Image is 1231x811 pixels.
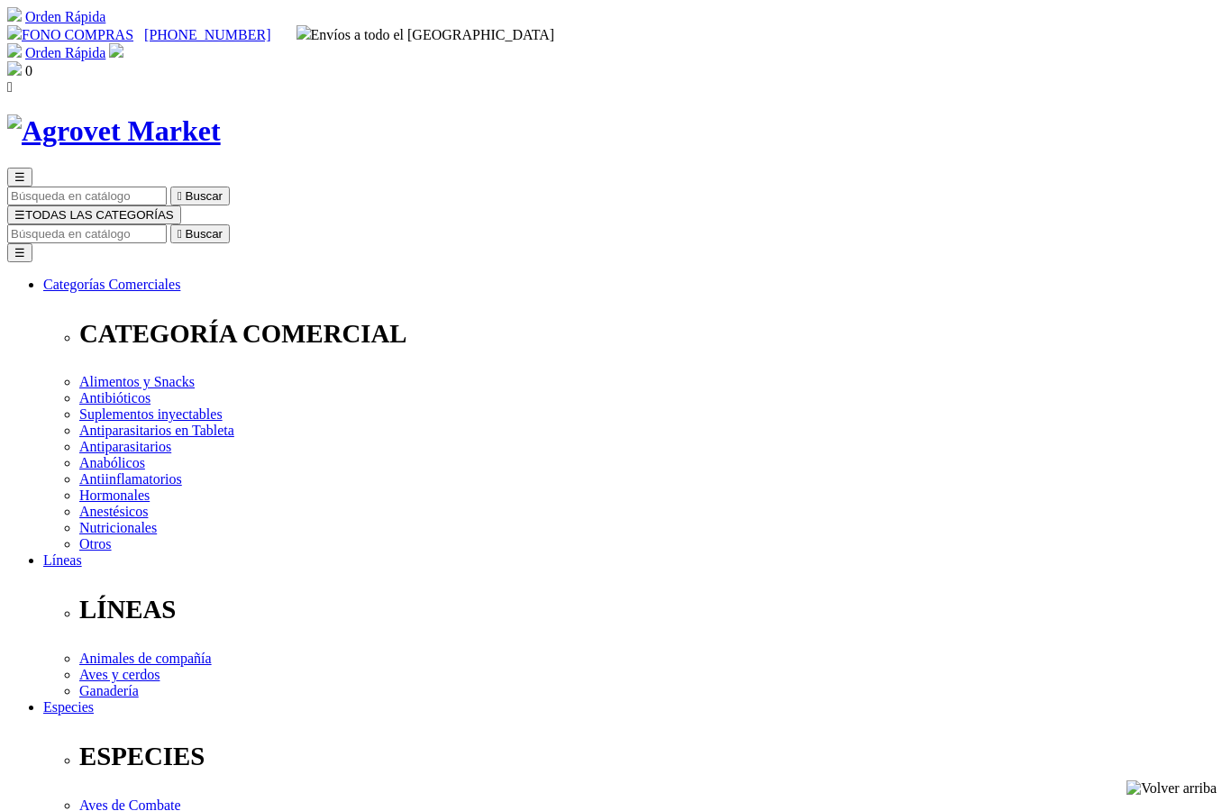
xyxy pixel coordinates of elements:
[79,651,212,666] a: Animales de compañía
[25,63,32,78] span: 0
[186,227,223,241] span: Buscar
[14,208,25,222] span: ☰
[7,224,167,243] input: Buscar
[7,243,32,262] button: ☰
[7,114,221,148] img: Agrovet Market
[7,79,13,95] i: 
[25,9,105,24] a: Orden Rápida
[7,168,32,187] button: ☰
[178,189,182,203] i: 
[296,27,555,42] span: Envíos a todo el [GEOGRAPHIC_DATA]
[79,683,139,698] a: Ganadería
[79,471,182,487] a: Antiinflamatorios
[79,520,157,535] a: Nutricionales
[7,205,181,224] button: ☰TODAS LAS CATEGORÍAS
[178,227,182,241] i: 
[25,45,105,60] a: Orden Rápida
[14,170,25,184] span: ☰
[186,189,223,203] span: Buscar
[79,390,150,405] a: Antibióticos
[1126,780,1217,797] img: Volver arriba
[109,45,123,60] a: Acceda a su cuenta de cliente
[79,488,150,503] a: Hormonales
[79,667,160,682] a: Aves y cerdos
[79,536,112,551] a: Otros
[296,25,311,40] img: delivery-truck.svg
[7,61,22,76] img: shopping-bag.svg
[7,25,22,40] img: phone.svg
[79,595,1224,624] p: LÍNEAS
[79,455,145,470] a: Anabólicos
[7,43,22,58] img: shopping-cart.svg
[79,319,1224,349] p: CATEGORÍA COMERCIAL
[170,187,230,205] button:  Buscar
[7,7,22,22] img: shopping-cart.svg
[43,277,180,292] a: Categorías Comerciales
[79,742,1224,771] p: ESPECIES
[144,27,270,42] a: [PHONE_NUMBER]
[109,43,123,58] img: user.svg
[79,406,223,422] a: Suplementos inyectables
[7,187,167,205] input: Buscar
[79,374,195,389] a: Alimentos y Snacks
[43,699,94,715] a: Especies
[79,423,234,438] a: Antiparasitarios en Tableta
[7,27,133,42] a: FONO COMPRAS
[79,439,171,454] a: Antiparasitarios
[43,552,82,568] a: Líneas
[79,504,148,519] a: Anestésicos
[170,224,230,243] button:  Buscar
